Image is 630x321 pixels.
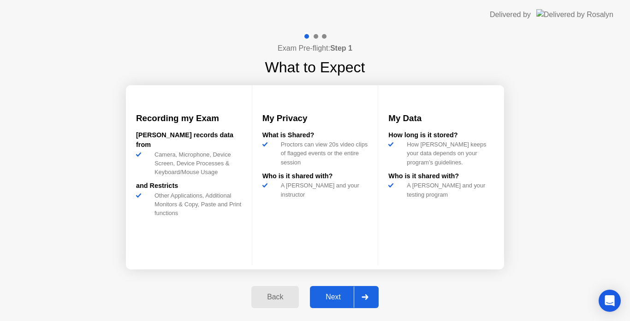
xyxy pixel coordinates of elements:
[403,181,494,198] div: A [PERSON_NAME] and your testing program
[151,191,242,218] div: Other Applications, Additional Monitors & Copy, Paste and Print functions
[490,9,531,20] div: Delivered by
[136,130,242,150] div: [PERSON_NAME] records data from
[254,293,296,301] div: Back
[599,290,621,312] div: Open Intercom Messenger
[310,286,379,308] button: Next
[330,44,352,52] b: Step 1
[151,150,242,177] div: Camera, Microphone, Device Screen, Device Processes & Keyboard/Mouse Usage
[403,140,494,167] div: How [PERSON_NAME] keeps your data depends on your program’s guidelines.
[136,181,242,191] div: and Restricts
[388,112,494,125] h3: My Data
[265,56,365,78] h1: What to Expect
[262,112,368,125] h3: My Privacy
[388,130,494,140] div: How long is it stored?
[251,286,299,308] button: Back
[136,112,242,125] h3: Recording my Exam
[313,293,354,301] div: Next
[277,140,368,167] div: Proctors can view 20s video clips of flagged events or the entire session
[262,171,368,181] div: Who is it shared with?
[277,181,368,198] div: A [PERSON_NAME] and your instructor
[262,130,368,140] div: What is Shared?
[388,171,494,181] div: Who is it shared with?
[278,43,352,54] h4: Exam Pre-flight:
[536,9,613,20] img: Delivered by Rosalyn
